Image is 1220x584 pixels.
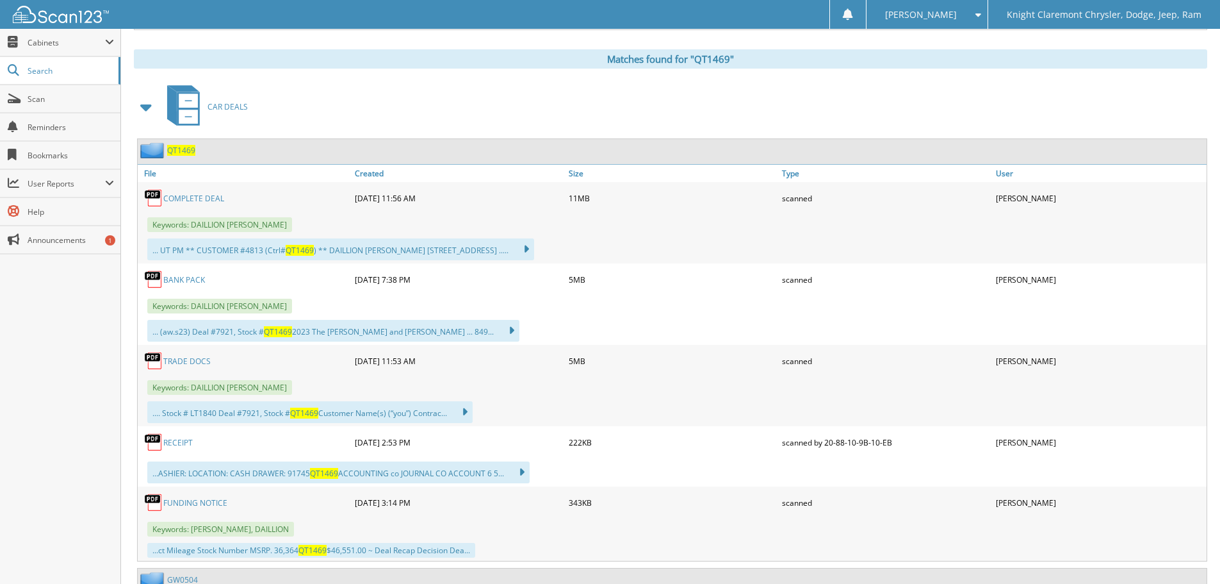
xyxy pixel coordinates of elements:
img: PDF.png [144,493,163,512]
div: [DATE] 7:38 PM [352,267,565,292]
div: scanned [779,267,993,292]
span: Cabinets [28,37,105,48]
img: PDF.png [144,188,163,208]
span: QT1469 [298,545,327,556]
div: 11MB [565,185,779,211]
div: [DATE] 2:53 PM [352,430,565,455]
div: 5MB [565,348,779,374]
div: 343KB [565,490,779,515]
div: 222KB [565,430,779,455]
span: CAR DEALS [207,101,248,112]
span: Announcements [28,235,114,246]
div: [PERSON_NAME] [993,185,1207,211]
span: QT1469 [290,408,318,419]
a: TRADE DOCS [163,356,211,367]
span: Scan [28,94,114,104]
span: Keywords: [PERSON_NAME], DAILLION [147,522,294,537]
img: PDF.png [144,270,163,289]
span: User Reports [28,178,105,189]
span: Keywords: DAILLION [PERSON_NAME] [147,217,292,232]
div: ... (aw.s23) Deal #7921, Stock # 2023 The [PERSON_NAME] and [PERSON_NAME] ... 849... [147,320,519,342]
div: [PERSON_NAME] [993,490,1207,515]
span: Search [28,65,112,76]
div: [PERSON_NAME] [993,430,1207,455]
span: Keywords: DAILLION [PERSON_NAME] [147,299,292,313]
span: Bookmarks [28,150,114,161]
div: .... Stock # LT1840 Deal #7921, Stock # Customer Name(s) (“you”) Contrac... [147,401,473,423]
a: QT1469 [167,145,195,156]
div: Matches found for "QT1469" [134,49,1207,69]
a: COMPLETE DEAL [163,193,224,204]
img: scan123-logo-white.svg [13,6,109,23]
a: RECEIPT [163,437,193,448]
span: QT1469 [286,245,314,256]
span: [PERSON_NAME] [885,11,957,19]
span: QT1469 [310,468,338,479]
span: QT1469 [264,326,292,337]
img: PDF.png [144,433,163,452]
a: BANK PACK [163,274,205,285]
span: Knight Claremont Chrysler, Dodge, Jeep, Ram [1007,11,1201,19]
div: scanned [779,348,993,374]
span: Reminders [28,122,114,133]
div: scanned [779,490,993,515]
div: scanned by 20-88-10-9B-10-EB [779,430,993,455]
div: [DATE] 11:56 AM [352,185,565,211]
div: scanned [779,185,993,211]
div: [PERSON_NAME] [993,348,1207,374]
img: PDF.png [144,351,163,371]
div: [DATE] 3:14 PM [352,490,565,515]
span: Help [28,206,114,217]
div: 1 [105,235,115,246]
iframe: Chat Widget [1156,522,1220,584]
a: Size [565,165,779,182]
a: FUNDING NOTICE [163,497,227,508]
a: Type [779,165,993,182]
div: [PERSON_NAME] [993,267,1207,292]
div: 5MB [565,267,779,292]
div: [DATE] 11:53 AM [352,348,565,374]
a: CAR DEALS [159,81,248,132]
div: ... UT PM ** CUSTOMER #4813 (Ctrl# ) ** DAILLION [PERSON_NAME] [STREET_ADDRESS] ..... [147,238,534,260]
a: User [993,165,1207,182]
img: folder2.png [140,142,167,158]
div: ...ct Mileage Stock Number MSRP. 36,364 $46,551.00 ~ Deal Recap Decision Dea... [147,543,475,558]
a: File [138,165,352,182]
a: Created [352,165,565,182]
span: Keywords: DAILLION [PERSON_NAME] [147,380,292,395]
div: ...ASHIER: LOCATION: CASH DRAWER: 91745 ACCOUNTING co JOURNAL CO ACCOUNT 6 5... [147,462,530,483]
